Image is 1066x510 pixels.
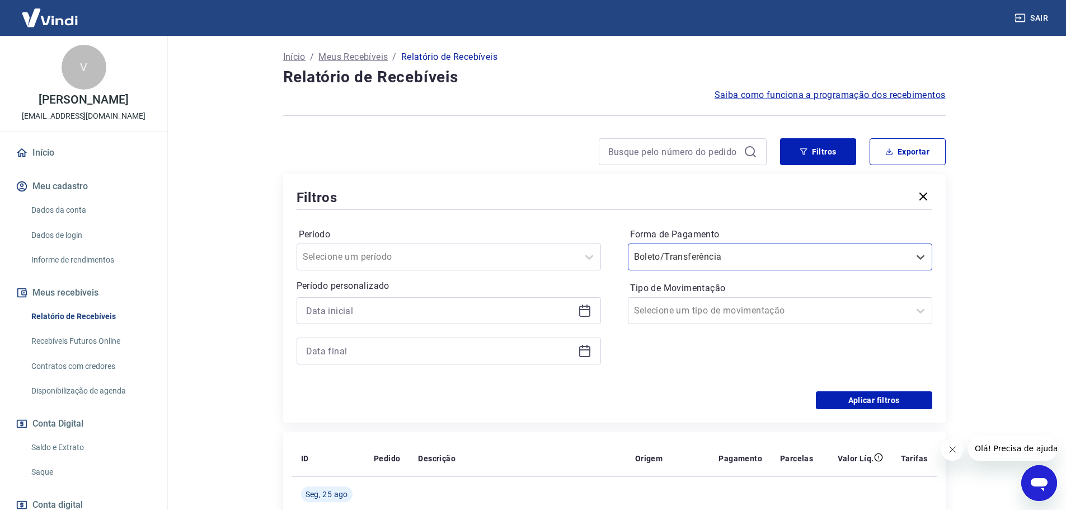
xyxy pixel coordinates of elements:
[392,50,396,64] p: /
[306,489,348,500] span: Seg, 25 ago
[301,453,309,464] p: ID
[306,343,574,359] input: Data final
[719,453,762,464] p: Pagamento
[299,228,599,241] label: Período
[283,50,306,64] a: Início
[901,453,928,464] p: Tarifas
[838,453,874,464] p: Valor Líq.
[27,330,154,353] a: Recebíveis Futuros Online
[306,302,574,319] input: Data inicial
[715,88,946,102] a: Saiba como funciona a programação dos recebimentos
[1012,8,1053,29] button: Sair
[13,141,154,165] a: Início
[27,461,154,484] a: Saque
[27,436,154,459] a: Saldo e Extrato
[27,355,154,378] a: Contratos com credores
[310,50,314,64] p: /
[13,280,154,305] button: Meus recebíveis
[816,391,932,409] button: Aplicar filtros
[780,453,813,464] p: Parcelas
[7,8,94,17] span: Olá! Precisa de ajuda?
[27,224,154,247] a: Dados de login
[27,305,154,328] a: Relatório de Recebíveis
[608,143,739,160] input: Busque pelo número do pedido
[27,380,154,403] a: Disponibilização de agenda
[870,138,946,165] button: Exportar
[401,50,497,64] p: Relatório de Recebíveis
[941,438,964,461] iframe: Fechar mensagem
[968,436,1057,461] iframe: Mensagem da empresa
[630,282,930,295] label: Tipo de Movimentação
[13,411,154,436] button: Conta Digital
[13,174,154,199] button: Meu cadastro
[39,94,128,106] p: [PERSON_NAME]
[630,228,930,241] label: Forma de Pagamento
[13,1,86,35] img: Vindi
[297,189,338,207] h5: Filtros
[27,249,154,272] a: Informe de rendimentos
[22,110,145,122] p: [EMAIL_ADDRESS][DOMAIN_NAME]
[1021,465,1057,501] iframe: Botão para abrir a janela de mensagens
[27,199,154,222] a: Dados da conta
[318,50,388,64] a: Meus Recebíveis
[62,45,106,90] div: V
[780,138,856,165] button: Filtros
[283,66,946,88] h4: Relatório de Recebíveis
[297,279,601,293] p: Período personalizado
[635,453,663,464] p: Origem
[418,453,455,464] p: Descrição
[374,453,400,464] p: Pedido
